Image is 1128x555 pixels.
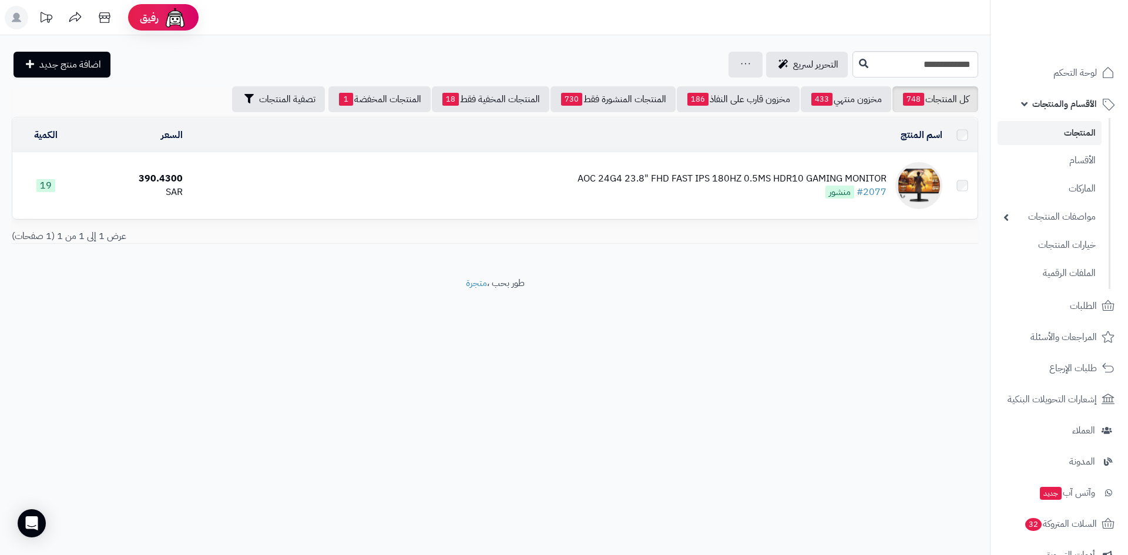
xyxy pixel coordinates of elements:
[161,128,183,142] a: السعر
[232,86,325,112] button: تصفية المنتجات
[432,86,549,112] a: المنتجات المخفية فقط18
[84,186,183,199] div: SAR
[561,93,582,106] span: 730
[825,186,854,199] span: منشور
[857,185,887,199] a: #2077
[34,128,58,142] a: الكمية
[677,86,800,112] a: مخزون قارب على النفاذ186
[140,11,159,25] span: رفيق
[998,176,1102,201] a: الماركات
[466,276,487,290] a: متجرة
[339,93,353,106] span: 1
[998,354,1121,382] a: طلبات الإرجاع
[793,58,838,72] span: التحرير لسريع
[998,448,1121,476] a: المدونة
[892,86,978,112] a: كل المنتجات748
[998,416,1121,445] a: العملاء
[687,93,709,106] span: 186
[1072,422,1095,439] span: العملاء
[766,52,848,78] a: التحرير لسريع
[998,510,1121,538] a: السلات المتروكة32
[31,6,61,32] a: تحديثات المنصة
[811,93,832,106] span: 433
[259,92,315,106] span: تصفية المنتجات
[1030,329,1097,345] span: المراجعات والأسئلة
[84,172,183,186] div: 390.4300
[998,204,1102,230] a: مواصفات المنتجات
[801,86,891,112] a: مخزون منتهي433
[998,479,1121,507] a: وآتس آبجديد
[903,93,924,106] span: 748
[998,148,1102,173] a: الأقسام
[163,6,187,29] img: ai-face.png
[550,86,676,112] a: المنتجات المنشورة فقط730
[578,172,887,186] div: AOC 24G4 23.8" FHD FAST IPS 180HZ 0.5MS HDR10 GAMING MONITOR
[998,233,1102,258] a: خيارات المنتجات
[1032,96,1097,112] span: الأقسام والمنتجات
[1008,391,1097,408] span: إشعارات التحويلات البنكية
[998,323,1121,351] a: المراجعات والأسئلة
[1048,29,1117,53] img: logo-2.png
[998,292,1121,320] a: الطلبات
[1070,298,1097,314] span: الطلبات
[1039,485,1095,501] span: وآتس آب
[328,86,431,112] a: المنتجات المخفضة1
[901,128,942,142] a: اسم المنتج
[998,261,1102,286] a: الملفات الرقمية
[1040,487,1062,500] span: جديد
[18,509,46,537] div: Open Intercom Messenger
[1069,453,1095,470] span: المدونة
[998,385,1121,413] a: إشعارات التحويلات البنكية
[1049,360,1097,376] span: طلبات الإرجاع
[39,58,101,72] span: اضافة منتج جديد
[1025,517,1042,530] span: 32
[1024,516,1097,532] span: السلات المتروكة
[442,93,459,106] span: 18
[36,179,55,192] span: 19
[998,59,1121,87] a: لوحة التحكم
[998,121,1102,145] a: المنتجات
[895,162,942,209] img: AOC 24G4 23.8" FHD FAST IPS 180HZ 0.5MS HDR10 GAMING MONITOR
[14,52,110,78] a: اضافة منتج جديد
[3,230,495,243] div: عرض 1 إلى 1 من 1 (1 صفحات)
[1053,65,1097,81] span: لوحة التحكم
